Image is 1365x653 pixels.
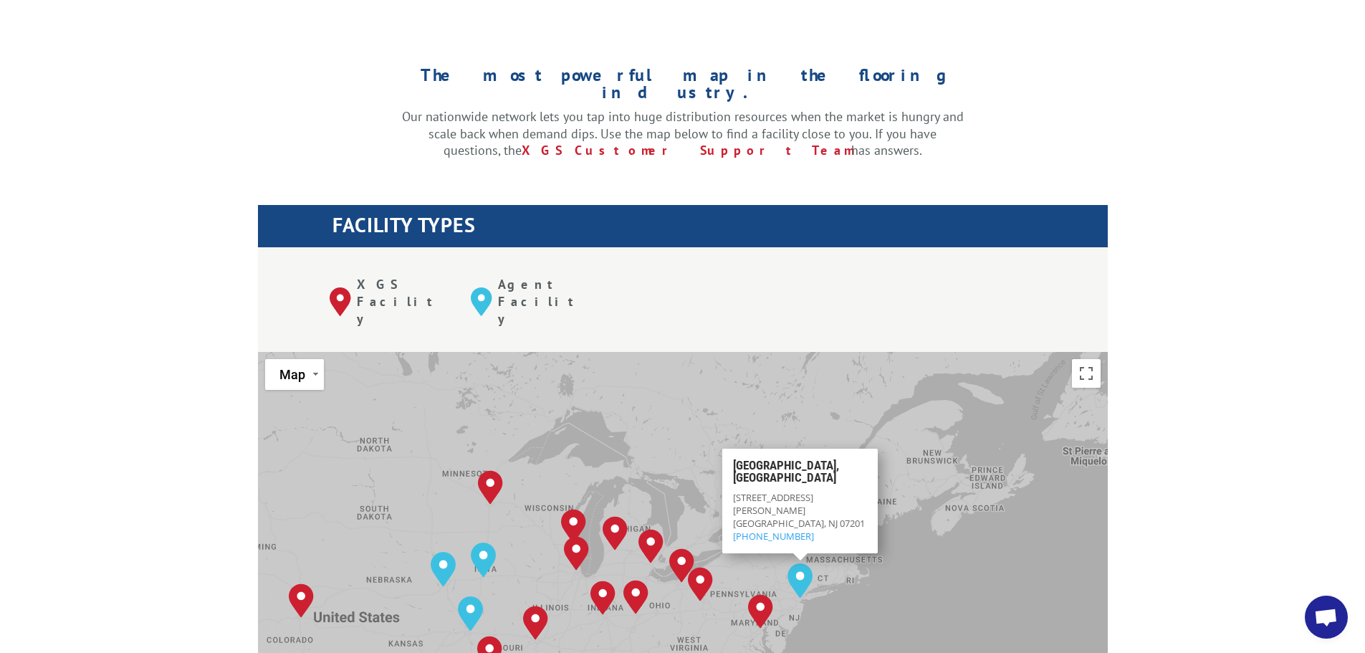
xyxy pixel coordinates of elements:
[425,546,461,592] div: Omaha, NE
[618,574,654,620] div: Dayton, OH
[265,359,324,390] button: Change map style
[357,276,449,327] p: XGS Facility
[862,454,872,464] span: Close
[402,108,964,159] p: Our nationwide network lets you tap into huge distribution resources when the market is hungry an...
[283,578,320,624] div: Denver, CO
[555,503,592,549] div: Milwaukee, WI
[733,516,865,529] span: [GEOGRAPHIC_DATA], NJ 07201
[1305,596,1348,639] a: Open chat
[1072,359,1101,388] button: Toggle fullscreen view
[585,575,621,621] div: Indianapolis, IN
[472,464,509,510] div: Minneapolis, MN
[558,530,595,576] div: Chicago, IL
[465,537,502,583] div: Des Moines, IA
[522,142,851,158] a: XGS Customer Support Team
[733,459,867,490] h3: [GEOGRAPHIC_DATA], [GEOGRAPHIC_DATA]
[733,490,813,516] span: [STREET_ADDRESS][PERSON_NAME]
[332,215,1108,242] h1: FACILITY TYPES
[633,523,669,569] div: Detroit, MI
[733,530,814,543] a: [PHONE_NUMBER]
[664,543,700,588] div: Cleveland, OH
[452,591,489,637] div: Kansas City, MO
[279,367,305,382] span: Map
[402,67,964,108] h1: The most powerful map in the flooring industry.
[742,588,779,634] div: Baltimore, MD
[782,558,818,604] div: Elizabeth, NJ
[597,510,633,556] div: Grand Rapids, MI
[517,600,554,646] div: St. Louis, MO
[682,561,719,607] div: Pittsburgh, PA
[498,276,590,327] p: Agent Facility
